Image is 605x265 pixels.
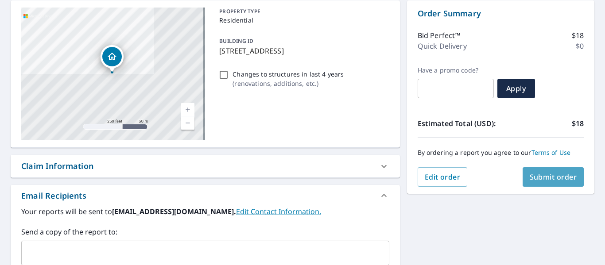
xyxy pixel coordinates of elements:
p: Estimated Total (USD): [418,118,501,129]
p: Changes to structures in last 4 years [233,69,344,79]
div: Claim Information [11,155,400,177]
p: Residential [219,15,385,25]
button: Apply [497,79,535,98]
a: Current Level 17, Zoom In [181,103,194,116]
p: BUILDING ID [219,37,253,45]
p: [STREET_ADDRESS] [219,46,385,56]
div: Email Recipients [11,185,400,206]
p: $18 [572,30,584,41]
label: Send a copy of the report to: [21,227,389,237]
a: Current Level 17, Zoom Out [181,116,194,130]
b: [EMAIL_ADDRESS][DOMAIN_NAME]. [112,207,236,216]
span: Apply [504,84,528,93]
p: Order Summary [418,8,584,19]
div: Claim Information [21,160,93,172]
div: Email Recipients [21,190,86,202]
button: Edit order [418,167,468,187]
button: Submit order [523,167,584,187]
p: PROPERTY TYPE [219,8,385,15]
div: Dropped pin, building 1, Residential property, 72 S Heather Dr Crystal Lake, IL 60014 [101,45,124,73]
p: $18 [572,118,584,129]
p: Quick Delivery [418,41,467,51]
p: ( renovations, additions, etc. ) [233,79,344,88]
p: Bid Perfect™ [418,30,461,41]
p: By ordering a report you agree to our [418,149,584,157]
a: EditContactInfo [236,207,321,216]
label: Have a promo code? [418,66,494,74]
a: Terms of Use [531,148,571,157]
span: Edit order [425,172,461,182]
span: Submit order [530,172,577,182]
p: $0 [576,41,584,51]
label: Your reports will be sent to [21,206,389,217]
